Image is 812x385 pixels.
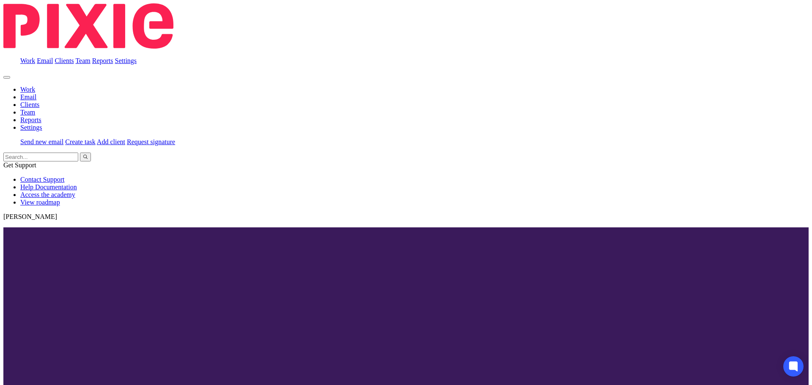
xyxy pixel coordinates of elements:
[20,199,60,206] a: View roadmap
[20,57,35,64] a: Work
[20,116,41,123] a: Reports
[20,101,39,108] a: Clients
[3,161,36,169] span: Get Support
[115,57,137,64] a: Settings
[65,138,96,145] a: Create task
[127,138,175,145] a: Request signature
[20,138,63,145] a: Send new email
[3,3,173,49] img: Pixie
[80,153,91,161] button: Search
[20,191,75,198] a: Access the academy
[20,109,35,116] a: Team
[3,213,809,221] p: [PERSON_NAME]
[20,183,77,191] a: Help Documentation
[20,124,42,131] a: Settings
[55,57,74,64] a: Clients
[20,176,64,183] a: Contact Support
[97,138,125,145] a: Add client
[20,93,36,101] a: Email
[75,57,90,64] a: Team
[20,86,35,93] a: Work
[3,153,78,161] input: Search
[37,57,53,64] a: Email
[92,57,113,64] a: Reports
